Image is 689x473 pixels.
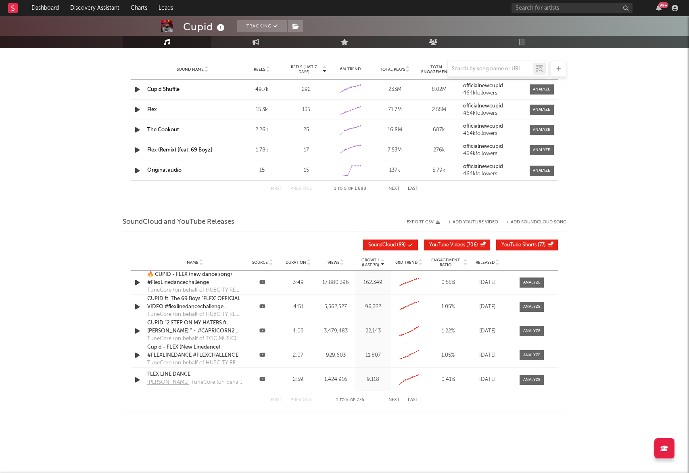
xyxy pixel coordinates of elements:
a: CUPID ft. The 69 Boys "FLEX' OFFICIAL VIDEO #flexlinedancechallenge #thelinedanceking [147,295,242,311]
a: Original audio [147,168,182,173]
div: 99 + [658,2,668,8]
div: 22,143 [357,327,389,335]
span: 60D Trend [395,260,418,265]
button: Export CSV [407,220,440,225]
div: 1 5 1,688 [328,184,372,194]
input: Search for artists [512,3,633,13]
strong: officialnewcupid [463,144,503,149]
button: + Add YouTube Video [448,220,498,225]
div: 137k [375,166,415,174]
div: 0.41 % [429,376,467,384]
span: Name [187,260,198,265]
span: SoundCloud and YouTube Releases [123,217,234,227]
div: 2:07 [282,351,314,359]
div: 3,479,483 [318,327,353,335]
span: ( 706 ) [429,243,478,248]
div: 464k followers [463,151,524,157]
div: [DATE] [471,303,503,311]
div: 4:09 [282,327,314,335]
div: 9,118 [357,376,389,384]
a: Flex (Remix) [feat. 69 Boyz] [147,147,212,153]
strong: officialnewcupid [463,164,503,169]
div: 464k followers [463,90,524,96]
div: 1.05 % [429,303,467,311]
div: [DATE] [471,327,503,335]
div: [DATE] [471,376,503,384]
button: Last [408,187,418,191]
div: 8.02M [419,86,459,94]
a: officialnewcupid [463,144,524,149]
button: + Add SoundCloud Song [506,220,566,225]
button: First [271,398,282,402]
div: 7.53M [375,146,415,154]
span: of [348,187,353,191]
a: FLEX LINE DANCE [147,370,242,378]
div: 1 5 776 [328,395,372,405]
button: Previous [290,398,312,402]
div: TuneCore (on behalf of HUBCITY RECORDS); BMI - Broadcast Music Inc. [147,359,242,367]
button: YouTube Videos(706) [424,240,490,250]
strong: officialnewcupid [463,103,503,109]
a: officialnewcupid [463,124,524,129]
div: [DATE] [471,351,503,359]
div: 929,603 [318,351,353,359]
button: Previous [290,187,312,191]
div: 1.78k [242,146,282,154]
div: 15 [242,166,282,174]
div: 🔥 CUPID - FLEX (new dance song) #FlexLinedancechallenge [147,271,242,286]
div: 135 [286,106,326,114]
div: 2:59 [282,376,314,384]
a: Cupid - FLEX (New Linedance) #FLEXLINEDANCE #FLEXCHALLENGE [147,343,242,359]
span: ( 77 ) [501,243,546,248]
span: Source [252,260,268,265]
button: Next [388,187,400,191]
div: TuneCore (on behalf of TOC MUSIC); ASCAP, BMI - Broadcast Music Inc., Concord Music Publishing, a... [147,335,242,343]
a: The Cookout [147,127,179,132]
a: CUPID “2 STEP ON MY HATERS ft. [PERSON_NAME] ” ~ #CAPRICORN2 (NEW ALBUM) [147,319,242,335]
div: 2.26k [242,126,282,134]
a: [PERSON_NAME] [147,378,191,389]
div: TuneCore (on behalf of HUBCITY RECORDS); Concord Music Publishing, BMI - Broadcast Music Inc., CM... [191,378,242,387]
div: 1,424,916 [318,376,353,384]
button: YouTube Shorts(77) [496,240,558,250]
div: 1.22 % [429,327,467,335]
span: YouTube Videos [429,243,465,248]
span: Duration [286,260,306,265]
span: to [340,398,344,402]
a: officialnewcupid [463,83,524,89]
span: Engagement Ratio [429,258,462,267]
div: 5.79k [419,166,459,174]
div: [DATE] [471,279,503,287]
p: Growth [361,258,380,263]
button: + Add SoundCloud Song [498,220,566,225]
div: 292 [286,86,326,94]
span: SoundCloud [368,243,396,248]
button: First [271,187,282,191]
div: 464k followers [463,131,524,137]
span: ( 89 ) [368,243,406,248]
div: 233M [375,86,415,94]
div: 49.7k [242,86,282,94]
p: (Last 7d) [361,263,380,267]
div: 464k followers [463,111,524,116]
div: 0.55 % [429,279,467,287]
button: Next [388,398,400,402]
button: Last [408,398,418,402]
div: 4:51 [282,303,314,311]
span: of [350,398,355,402]
strong: officialnewcupid [463,124,503,129]
div: 96,322 [357,303,389,311]
a: officialnewcupid [463,103,524,109]
button: 99+ [656,5,662,11]
div: 276k [419,146,459,154]
div: 25 [286,126,326,134]
div: 15 [286,166,326,174]
span: Views [328,260,339,265]
div: Cupid [183,20,227,34]
div: 3:49 [282,279,314,287]
a: Flex [147,107,157,112]
div: 1.05 % [429,351,467,359]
